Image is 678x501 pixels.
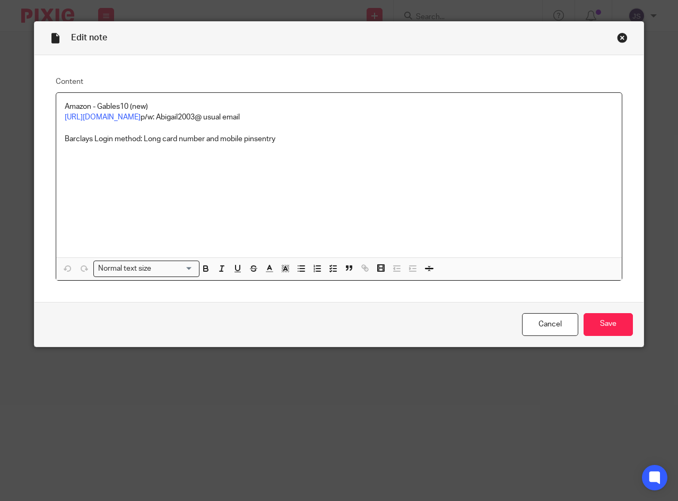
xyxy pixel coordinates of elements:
a: [URL][DOMAIN_NAME] [65,114,141,121]
div: Close this dialog window [617,32,628,43]
span: Normal text size [96,263,154,274]
label: Content [56,76,622,87]
p: p/w: Abigail2003@ usual email [65,112,613,123]
input: Save [584,313,633,336]
p: Barclays Login method: Long card number and mobile pinsentry [65,134,613,144]
a: Cancel [522,313,578,336]
p: Amazon - Gables10 (new) [65,101,613,112]
input: Search for option [155,263,193,274]
div: Search for option [93,261,199,277]
span: Edit note [71,33,107,42]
